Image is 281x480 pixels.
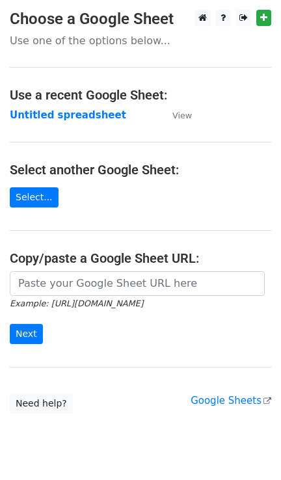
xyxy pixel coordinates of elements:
[10,109,126,121] a: Untitled spreadsheet
[172,111,192,120] small: View
[191,395,271,407] a: Google Sheets
[10,299,143,308] small: Example: [URL][DOMAIN_NAME]
[10,187,59,207] a: Select...
[10,250,271,266] h4: Copy/paste a Google Sheet URL:
[10,324,43,344] input: Next
[10,271,265,296] input: Paste your Google Sheet URL here
[10,162,271,178] h4: Select another Google Sheet:
[10,34,271,47] p: Use one of the options below...
[10,393,73,414] a: Need help?
[159,109,192,121] a: View
[10,10,271,29] h3: Choose a Google Sheet
[10,87,271,103] h4: Use a recent Google Sheet:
